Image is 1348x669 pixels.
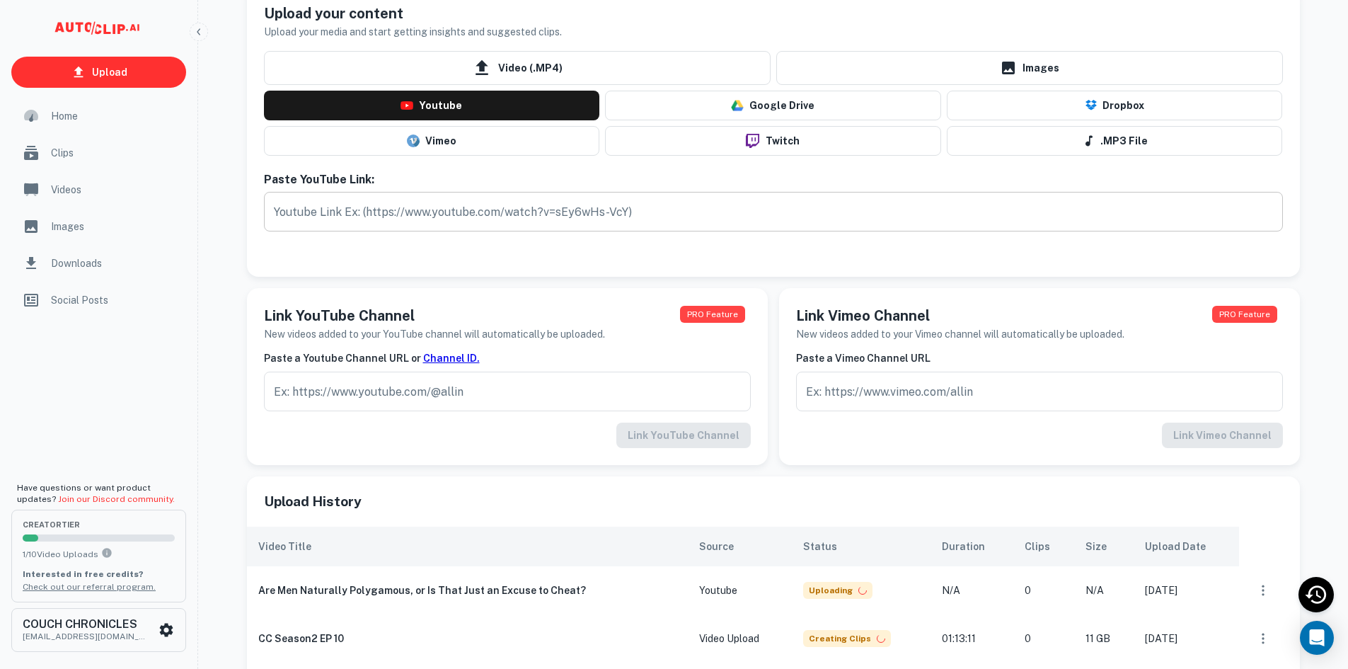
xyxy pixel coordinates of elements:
span: Video (.MP4) [264,51,771,85]
span: Clips [51,145,178,161]
a: Channel ID. [423,353,480,364]
p: Upload [92,64,127,80]
th: Status [792,527,931,566]
th: Upload Date [1134,527,1239,566]
img: vimeo-logo.svg [407,135,420,147]
a: Clips [11,136,186,170]
td: 0 [1013,566,1074,614]
h5: Upload your content [264,3,562,24]
th: Size [1074,527,1134,566]
button: Twitch [605,126,941,156]
td: N/A [931,566,1013,614]
span: Home [51,108,178,124]
td: N/A [1074,566,1134,614]
h6: Paste a Youtube Channel URL or [264,350,751,366]
td: 01:13:11 [931,614,1013,663]
button: .MP3 File [947,126,1283,156]
a: Images [776,51,1283,85]
h6: New videos added to your Vimeo channel will automatically be uploaded. [796,326,1124,342]
a: Downloads [11,246,186,280]
span: Uploading [803,582,872,599]
p: Interested in free credits? [23,568,175,581]
button: creatorTier1/10Video UploadsYou can upload 10 videos per month on the creator tier. Upgrade to up... [11,510,186,602]
td: [DATE] [1134,566,1239,614]
button: Dropbox [947,91,1283,120]
span: Videos [51,182,178,198]
span: PRO Feature [680,306,744,323]
th: Duration [931,527,1013,566]
button: Google Drive [605,91,941,120]
p: 1 / 10 Video Uploads [23,547,175,561]
span: Have questions or want product updates? [17,483,175,504]
input: Ex: https://www.youtube.com/@allin [264,372,751,411]
p: [EMAIL_ADDRESS][DOMAIN_NAME] [23,630,150,643]
input: Youtube Link Ex: (https://www.youtube.com/watch?v=sEy6wHs-VcY) [264,192,1283,231]
button: Youtube [264,91,600,120]
td: Video Upload [688,614,792,663]
a: Videos [11,173,186,207]
a: Check out our referral program. [23,582,156,592]
h6: New videos added to your YouTube channel will automatically be uploaded. [264,326,605,342]
th: Clips [1013,527,1074,566]
h6: Upload your media and start getting insights and suggested clips. [264,24,562,40]
span: Creating Clips [803,630,891,647]
button: Vimeo [264,126,600,156]
input: Ex: https://www.vimeo.com/allin [796,372,1283,411]
th: Video Title [247,527,688,566]
h6: CC Season2 EP 10 [258,631,344,646]
span: Downloads [51,256,178,271]
div: Recent Activity [1298,577,1334,612]
td: 11 GB [1074,614,1134,663]
span: creator Tier [23,521,175,529]
h6: Paste YouTube Link: [264,173,1283,186]
svg: You can upload 10 videos per month on the creator tier. Upgrade to upload more. [101,547,113,559]
h5: Link Vimeo Channel [796,305,1124,326]
a: Home [11,99,186,133]
img: youtube-logo.png [401,101,413,110]
a: Join our Discord community. [58,494,175,504]
td: youtube [688,566,792,614]
div: Open Intercom Messenger [1300,621,1334,655]
button: COUCH CHRONICLES[EMAIL_ADDRESS][DOMAIN_NAME] [11,608,186,652]
span: PRO Feature [1212,306,1277,323]
span: Social Posts [51,292,178,308]
h6: Paste a Vimeo Channel URL [796,350,1283,366]
img: twitch-logo.png [740,134,765,148]
a: Upload [11,57,186,88]
a: Images [11,210,186,244]
a: Social Posts [11,283,186,317]
span: Upload History [264,493,1283,510]
h5: Link YouTube Channel [264,305,605,326]
h6: Are Men Naturally Polygamous, or Is That Just an Excuse to Cheat? [258,583,586,598]
span: Images [51,219,178,234]
h6: COUCH CHRONICLES [23,619,150,630]
td: [DATE] [1134,614,1239,663]
img: drive-logo.png [731,99,744,112]
th: Source [688,527,792,566]
img: Dropbox Logo [1085,100,1097,112]
td: 0 [1013,614,1074,663]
